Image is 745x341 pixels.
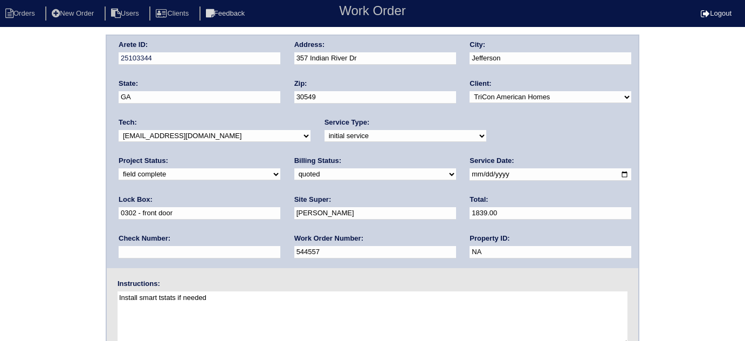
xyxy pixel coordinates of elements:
li: New Order [45,6,102,21]
label: Check Number: [119,234,170,243]
label: Total: [470,195,488,204]
label: Service Type: [325,118,370,127]
label: Arete ID: [119,40,148,50]
label: Client: [470,79,491,88]
label: Service Date: [470,156,514,166]
label: Tech: [119,118,137,127]
label: Site Super: [294,195,332,204]
label: Billing Status: [294,156,341,166]
a: New Order [45,9,102,17]
a: Users [105,9,148,17]
label: Address: [294,40,325,50]
label: Lock Box: [119,195,153,204]
label: Project Status: [119,156,168,166]
label: Zip: [294,79,307,88]
label: City: [470,40,485,50]
label: Property ID: [470,234,509,243]
label: Instructions: [118,279,160,289]
label: State: [119,79,138,88]
a: Logout [701,9,732,17]
a: Clients [149,9,197,17]
input: Enter a location [294,52,456,65]
li: Clients [149,6,197,21]
li: Feedback [199,6,253,21]
li: Users [105,6,148,21]
label: Work Order Number: [294,234,363,243]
